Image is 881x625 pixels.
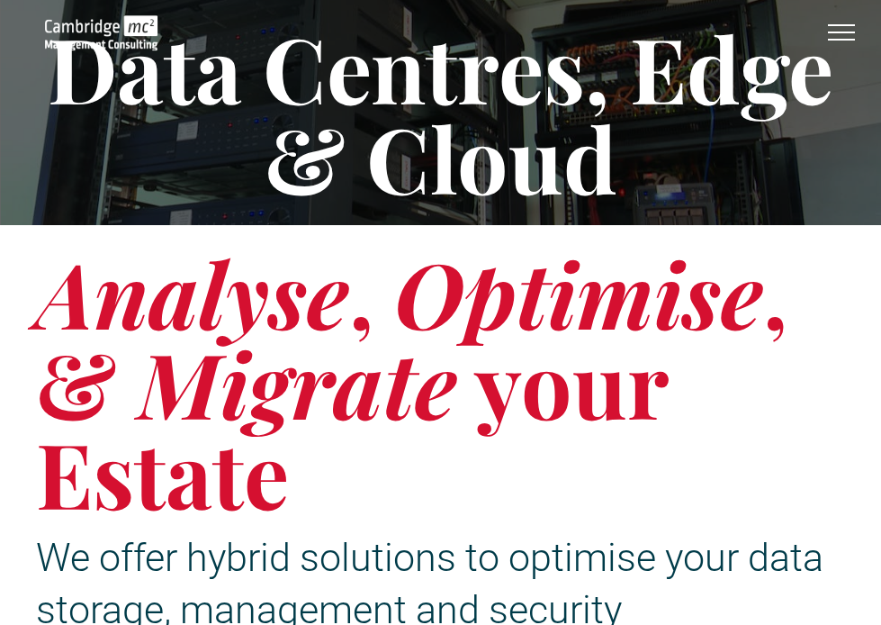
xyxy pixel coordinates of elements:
[36,232,349,352] span: Analyse
[818,9,865,56] button: menu
[48,7,833,217] span: Data Centres, Edge & Cloud
[394,232,763,352] span: Optimise
[36,322,668,532] span: your Estate
[138,322,457,442] span: Migrate
[45,18,157,37] a: Digital Infrastructure | Data Centres, Edge & Cloud
[45,15,157,50] img: Cambridge Management Logo, digital transformation
[349,232,373,352] span: ,
[36,232,787,442] span: , &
